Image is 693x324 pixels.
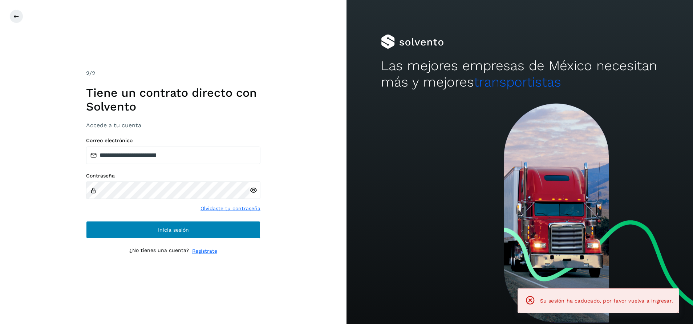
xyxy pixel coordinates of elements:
[86,173,260,179] label: Contraseña
[86,70,89,77] span: 2
[86,86,260,114] h1: Tiene un contrato directo con Solvento
[86,221,260,239] button: Inicia sesión
[129,247,189,255] p: ¿No tienes una cuenta?
[200,205,260,212] a: Olvidaste tu contraseña
[540,298,673,304] span: Su sesión ha caducado, por favor vuelva a ingresar.
[158,227,189,232] span: Inicia sesión
[86,122,260,129] h3: Accede a tu cuenta
[86,69,260,78] div: /2
[86,137,260,144] label: Correo electrónico
[474,74,561,90] span: transportistas
[192,247,217,255] a: Regístrate
[381,58,658,90] h2: Las mejores empresas de México necesitan más y mejores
